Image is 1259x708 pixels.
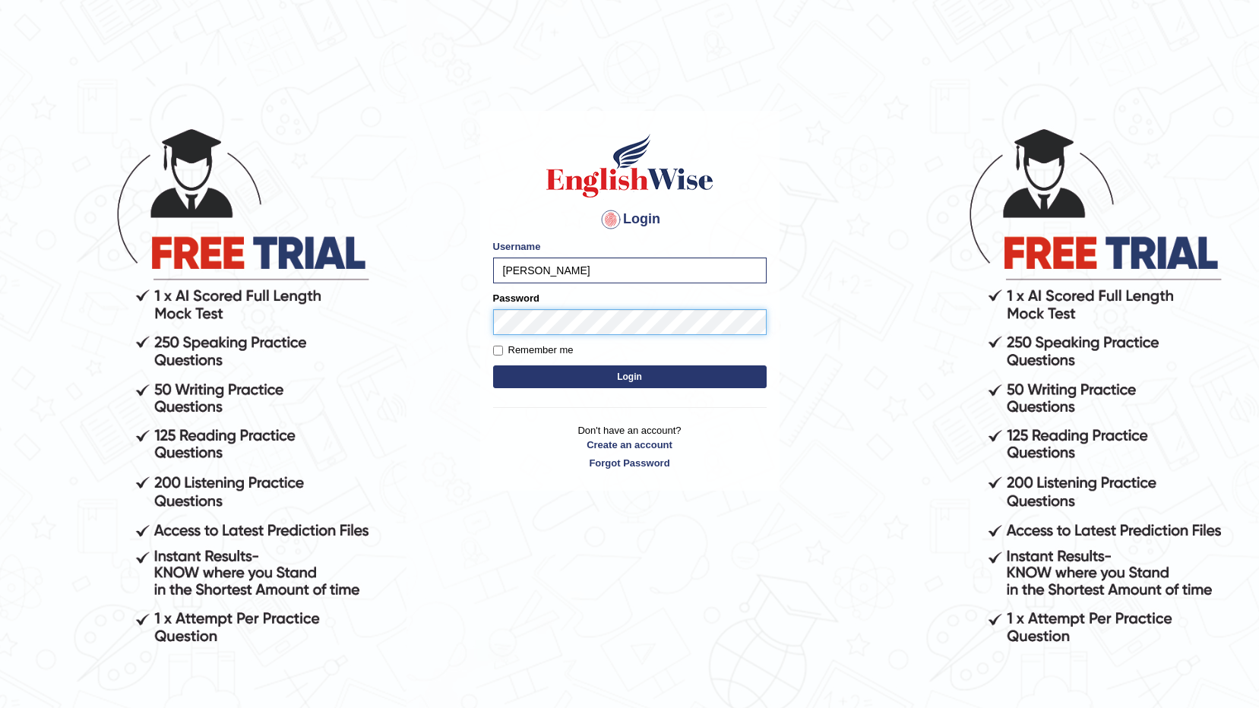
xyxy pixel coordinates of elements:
button: Login [493,365,767,388]
a: Create an account [493,438,767,452]
h4: Login [493,207,767,232]
a: Forgot Password [493,456,767,470]
p: Don't have an account? [493,423,767,470]
label: Remember me [493,343,574,358]
label: Password [493,291,539,305]
img: Logo of English Wise sign in for intelligent practice with AI [543,131,716,200]
input: Remember me [493,346,503,356]
label: Username [493,239,541,254]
